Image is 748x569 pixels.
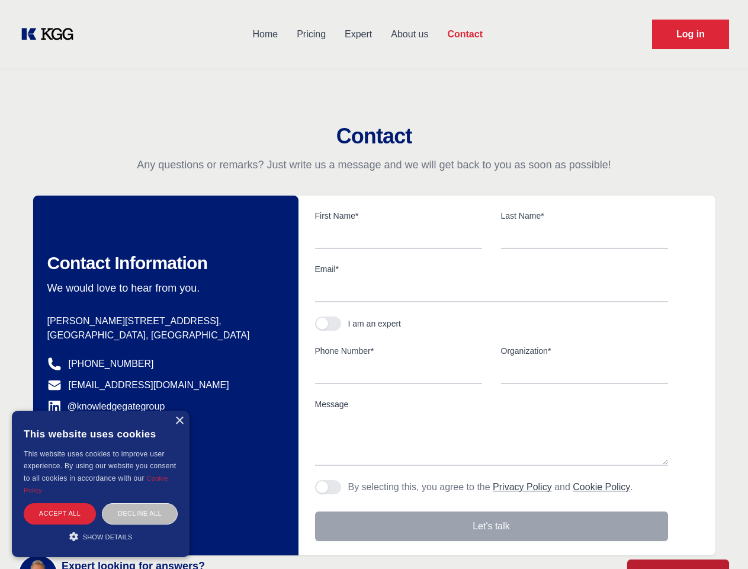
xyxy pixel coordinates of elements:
a: [PHONE_NUMBER] [69,357,154,371]
div: Show details [24,530,178,542]
p: [PERSON_NAME][STREET_ADDRESS], [47,314,280,328]
label: First Name* [315,210,482,222]
a: Cookie Policy [24,475,168,494]
p: By selecting this, you agree to the and . [348,480,633,494]
a: Pricing [287,19,335,50]
a: Cookie Policy [573,482,630,492]
a: [EMAIL_ADDRESS][DOMAIN_NAME] [69,378,229,392]
h2: Contact Information [47,252,280,274]
a: Privacy Policy [493,482,552,492]
div: Close [175,417,184,426]
div: I am an expert [348,318,402,330]
button: Let's talk [315,512,668,541]
label: Phone Number* [315,345,482,357]
div: Accept all [24,503,96,524]
p: [GEOGRAPHIC_DATA], [GEOGRAPHIC_DATA] [47,328,280,343]
a: Contact [438,19,492,50]
h2: Contact [14,124,734,148]
p: We would love to hear from you. [47,281,280,295]
label: Last Name* [501,210,668,222]
span: Show details [83,533,133,541]
div: Decline all [102,503,178,524]
iframe: Chat Widget [689,512,748,569]
a: Expert [335,19,381,50]
label: Email* [315,263,668,275]
a: Home [243,19,287,50]
div: This website uses cookies [24,420,178,448]
label: Organization* [501,345,668,357]
a: KOL Knowledge Platform: Talk to Key External Experts (KEE) [19,25,83,44]
a: @knowledgegategroup [47,399,165,414]
a: Request Demo [652,20,729,49]
span: This website uses cookies to improve user experience. By using our website you consent to all coo... [24,450,176,482]
a: About us [381,19,438,50]
label: Message [315,398,668,410]
p: Any questions or remarks? Just write us a message and we will get back to you as soon as possible! [14,158,734,172]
